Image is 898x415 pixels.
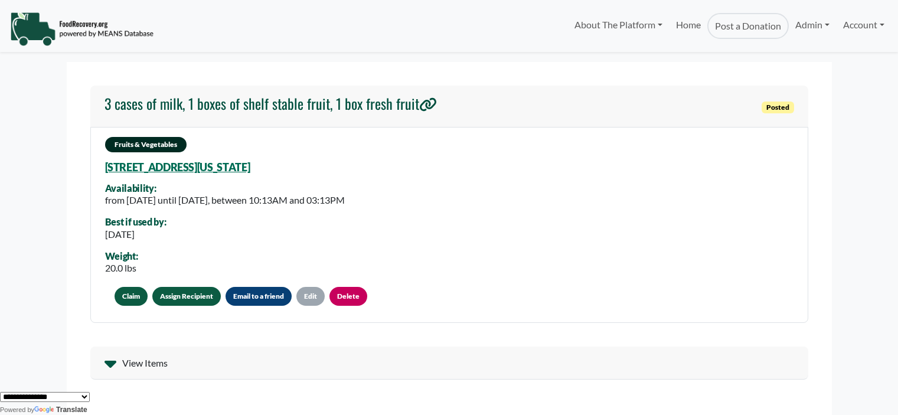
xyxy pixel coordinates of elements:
[837,13,891,37] a: Account
[34,406,87,414] a: Translate
[122,356,168,370] span: View Items
[296,287,325,306] a: Edit
[707,13,789,39] a: Post a Donation
[105,161,250,174] a: [STREET_ADDRESS][US_STATE]
[105,261,138,275] div: 20.0 lbs
[115,287,148,306] button: Claim
[105,251,138,262] div: Weight:
[34,406,56,414] img: Google Translate
[10,11,154,47] img: NavigationLogo_FoodRecovery-91c16205cd0af1ed486a0f1a7774a6544ea792ac00100771e7dd3ec7c0e58e41.png
[789,13,836,37] a: Admin
[105,217,166,227] div: Best if used by:
[152,287,221,306] a: Assign Recipient
[105,95,437,112] h4: 3 cases of milk, 1 boxes of shelf stable fruit, 1 box fresh fruit
[105,137,187,152] span: Fruits & Vegetables
[105,95,437,117] a: 3 cases of milk, 1 boxes of shelf stable fruit, 1 box fresh fruit
[105,183,345,194] div: Availability:
[105,227,166,241] div: [DATE]
[105,193,345,207] div: from [DATE] until [DATE], between 10:13AM and 03:13PM
[762,102,794,113] span: Posted
[226,287,292,306] button: Email to a friend
[568,13,669,37] a: About The Platform
[329,287,367,306] a: Delete
[669,13,707,39] a: Home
